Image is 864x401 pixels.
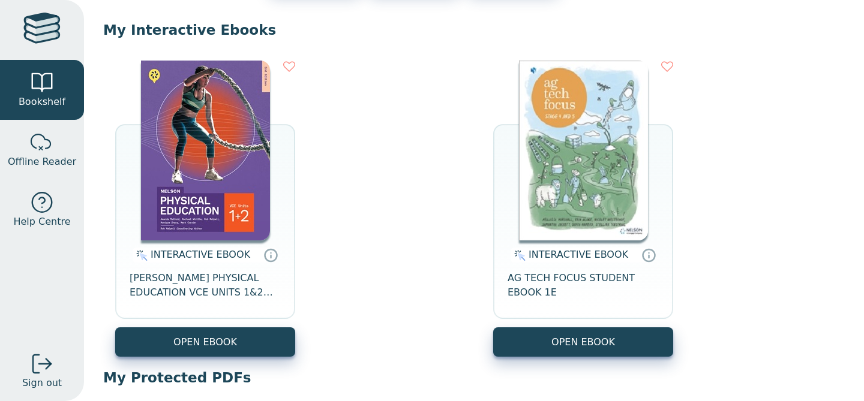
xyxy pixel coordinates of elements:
[151,249,250,260] span: INTERACTIVE EBOOK
[519,61,648,240] img: a62c4824-5b91-e911-a97e-0272d098c78b.jfif
[529,249,628,260] span: INTERACTIVE EBOOK
[133,248,148,263] img: interactive.svg
[19,95,65,109] span: Bookshelf
[22,376,62,390] span: Sign out
[263,248,278,262] a: Interactive eBooks are accessed online via the publisher’s portal. They contain interactive resou...
[8,155,76,169] span: Offline Reader
[130,271,281,300] span: [PERSON_NAME] PHYSICAL EDUCATION VCE UNITS 1&2 MINDTAP 3E
[508,271,659,300] span: AG TECH FOCUS STUDENT EBOOK 1E
[103,369,845,387] p: My Protected PDFs
[13,215,70,229] span: Help Centre
[103,21,845,39] p: My Interactive Ebooks
[641,248,656,262] a: Interactive eBooks are accessed online via the publisher’s portal. They contain interactive resou...
[493,327,673,357] button: OPEN EBOOK
[511,248,526,263] img: interactive.svg
[141,61,270,240] img: c896ff06-7200-444a-bb61-465266640f60.jpg
[115,327,295,357] button: OPEN EBOOK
